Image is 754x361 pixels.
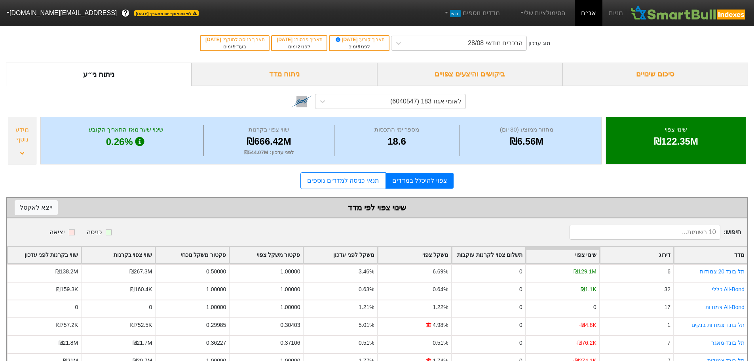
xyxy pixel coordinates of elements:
[616,125,736,134] div: שינוי צפוי
[581,285,596,294] div: ₪1.1K
[51,125,201,134] div: שינוי שער מאז התאריך הקובע
[528,39,550,48] div: סוג עדכון
[206,134,332,149] div: ₪666.42M
[616,134,736,149] div: ₪122.35M
[712,286,745,292] a: All-Bond כללי
[276,36,323,43] div: תאריך פרסום :
[206,303,226,311] div: 1.00000
[56,285,78,294] div: ₪159.3K
[206,339,226,347] div: 0.36227
[378,247,451,263] div: Toggle SortBy
[280,339,300,347] div: 0.37106
[334,43,385,50] div: לפני ימים
[674,247,747,263] div: Toggle SortBy
[10,125,34,144] div: מידע נוסף
[206,285,226,294] div: 1.00000
[334,37,359,42] span: [DATE]
[526,247,599,263] div: Toggle SortBy
[75,303,78,311] div: 0
[298,44,300,50] span: 2
[664,303,670,311] div: 17
[280,321,300,329] div: 0.30403
[359,321,374,329] div: 5.01%
[49,227,65,237] div: יציאה
[206,149,332,157] div: לפני עדכון : ₪544.07M
[468,38,522,48] div: הרכבים חודשי 28/08
[519,339,522,347] div: 0
[304,247,377,263] div: Toggle SortBy
[562,63,748,86] div: סיכום שינויים
[206,125,332,134] div: שווי צפוי בקרנות
[130,285,152,294] div: ₪160.4K
[6,63,192,86] div: ניתוח ני״ע
[359,303,374,311] div: 1.21%
[452,247,525,263] div: Toggle SortBy
[206,267,226,276] div: 0.50000
[667,321,670,329] div: 1
[280,267,300,276] div: 1.00000
[336,125,458,134] div: מספר ימי התכסות
[59,339,78,347] div: ₪21.8M
[664,285,670,294] div: 32
[574,267,596,276] div: ₪129.1M
[359,339,374,347] div: 0.51%
[133,339,152,347] div: ₪21.7M
[386,173,454,189] a: צפוי להיכלל במדדים
[433,321,448,329] div: 4.98%
[519,303,522,311] div: 0
[300,172,386,189] a: תנאי כניסה למדדים נוספים
[87,227,102,237] div: כניסה
[129,267,152,276] div: ₪267.3M
[205,43,265,50] div: בעוד ימים
[359,285,374,294] div: 0.63%
[230,247,303,263] div: Toggle SortBy
[629,5,748,21] img: SmartBull
[280,303,300,311] div: 1.00000
[123,8,128,19] span: ?
[579,321,596,329] div: -₪4.8K
[516,5,569,21] a: הסימולציות שלי
[358,44,361,50] span: 9
[56,321,78,329] div: ₪757.2K
[156,247,229,263] div: Toggle SortBy
[433,339,448,347] div: 0.51%
[280,285,300,294] div: 1.00000
[334,36,385,43] div: תאריך קובע :
[570,225,741,240] span: חיפוש :
[576,339,596,347] div: -₪76.2K
[55,267,78,276] div: ₪138.2M
[705,304,745,310] a: All-Bond צמודות
[440,5,503,21] a: מדדים נוספיםחדש
[433,285,448,294] div: 0.64%
[377,63,563,86] div: ביקושים והיצעים צפויים
[711,340,745,346] a: תל בונד-מאגר
[667,267,670,276] div: 6
[8,247,81,263] div: Toggle SortBy
[291,91,312,112] img: tase link
[205,37,222,42] span: [DATE]
[51,134,201,149] div: 0.26%
[519,267,522,276] div: 0
[149,303,152,311] div: 0
[15,202,739,214] div: שינוי צפוי לפי מדד
[192,63,377,86] div: ניתוח מדד
[205,36,265,43] div: תאריך כניסה לתוקף :
[462,125,592,134] div: מחזור ממוצע (30 יום)
[433,303,448,311] div: 1.22%
[700,268,745,275] a: תל בונד 20 צמודות
[336,134,458,149] div: 18.6
[600,247,673,263] div: Toggle SortBy
[276,43,323,50] div: לפני ימים
[277,37,294,42] span: [DATE]
[206,321,226,329] div: 0.29985
[691,322,745,328] a: תל בונד צמודות בנקים
[433,267,448,276] div: 6.69%
[519,285,522,294] div: 0
[519,321,522,329] div: 0
[450,10,461,17] span: חדש
[130,321,152,329] div: ₪752.5K
[82,247,155,263] div: Toggle SortBy
[15,200,58,215] button: ייצא לאקסל
[233,44,236,50] span: 9
[570,225,720,240] input: 10 רשומות...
